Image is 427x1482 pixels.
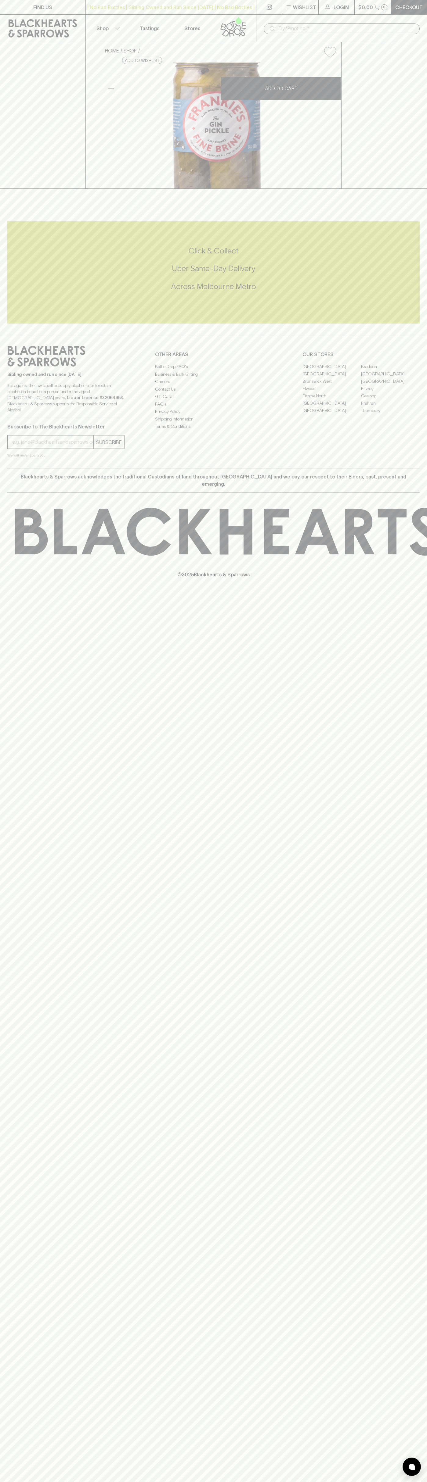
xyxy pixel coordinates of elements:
a: Thornbury [361,407,420,414]
button: Add to wishlist [322,45,338,60]
p: Tastings [140,25,159,32]
a: [GEOGRAPHIC_DATA] [361,370,420,378]
a: Contact Us [155,385,272,393]
a: Careers [155,378,272,385]
p: Checkout [395,4,423,11]
a: Privacy Policy [155,408,272,415]
p: FIND US [33,4,52,11]
a: [GEOGRAPHIC_DATA] [302,399,361,407]
p: 0 [383,5,385,9]
p: Wishlist [293,4,316,11]
img: bubble-icon [409,1464,415,1470]
p: ADD TO CART [265,85,298,92]
p: It is against the law to sell or supply alcohol to, or to obtain alcohol on behalf of a person un... [7,382,125,413]
p: Shop [96,25,109,32]
a: HOME [105,48,119,53]
a: SHOP [124,48,137,53]
a: Terms & Conditions [155,423,272,430]
h5: Across Melbourne Metro [7,281,420,292]
p: OUR STORES [302,351,420,358]
a: Fitzroy North [302,392,361,399]
a: Brunswick West [302,378,361,385]
a: Geelong [361,392,420,399]
a: Fitzroy [361,385,420,392]
strong: Liquor License #32064953 [67,395,123,400]
a: Gift Cards [155,393,272,400]
p: We will never spam you [7,452,125,458]
a: FAQ's [155,400,272,408]
a: Braddon [361,363,420,370]
button: SUBSCRIBE [94,435,124,449]
button: Shop [86,15,128,42]
a: Elwood [302,385,361,392]
input: e.g. jane@blackheartsandsparrows.com.au [12,437,93,447]
p: Stores [184,25,200,32]
a: Prahran [361,399,420,407]
h5: Click & Collect [7,246,420,256]
a: [GEOGRAPHIC_DATA] [302,370,361,378]
button: Add to wishlist [122,57,162,64]
img: 79989.png [100,63,341,188]
a: Tastings [128,15,171,42]
button: ADD TO CART [221,77,341,100]
a: [GEOGRAPHIC_DATA] [302,407,361,414]
a: [GEOGRAPHIC_DATA] [302,363,361,370]
a: Shipping Information [155,415,272,423]
h5: Uber Same-Day Delivery [7,263,420,274]
p: $0.00 [358,4,373,11]
p: Sibling owned and run since [DATE] [7,371,125,378]
p: SUBSCRIBE [96,439,122,446]
a: Stores [171,15,214,42]
p: Login [334,4,349,11]
a: [GEOGRAPHIC_DATA] [361,378,420,385]
input: Try "Pinot noir" [278,24,415,34]
p: OTHER AREAS [155,351,272,358]
div: Call to action block [7,221,420,324]
a: Business & Bulk Gifting [155,370,272,378]
a: Bottle Drop FAQ's [155,363,272,370]
p: Blackhearts & Sparrows acknowledges the traditional Custodians of land throughout [GEOGRAPHIC_DAT... [12,473,415,488]
p: Subscribe to The Blackhearts Newsletter [7,423,125,430]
